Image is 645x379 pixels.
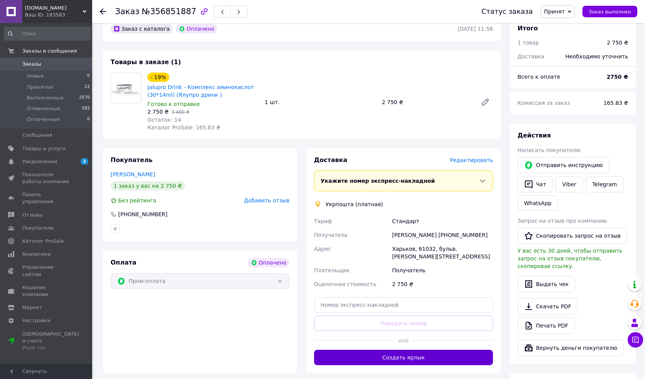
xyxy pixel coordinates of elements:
div: Статус заказа [481,8,533,15]
div: 2 750 ₴ [379,97,475,108]
button: Отправить инструкцию [518,157,609,173]
span: Плательщик [314,267,350,273]
span: 2 [81,158,88,165]
span: Кошелек компании [22,284,71,298]
span: Действия [518,132,551,139]
span: Получатель [314,232,347,238]
span: 3 400 ₴ [171,109,189,115]
span: Покупатель [111,156,152,164]
a: WhatsApp [518,195,558,211]
div: Оплачено [176,24,217,33]
span: Сообщения [22,132,52,139]
span: Аналитика [22,251,51,258]
button: Чат [518,176,552,192]
span: У вас есть 30 дней, чтобы отправить запрос на отзыв покупателю, скопировав ссылку. [518,248,622,269]
button: Выдать чек [518,276,575,292]
span: Всего к оплате [518,74,560,80]
button: Заказ выполнен [582,6,637,17]
a: Скачать PDF [518,298,578,314]
span: 2 750 ₴ [147,109,169,115]
span: Укажите номер экспресс-накладной [321,178,435,184]
span: Оценочная стоимость [314,281,377,287]
button: Вернуть деньги покупателю [518,340,624,356]
span: 0 [87,116,90,123]
span: Заказ выполнен [589,9,631,15]
span: Новые [27,73,44,79]
div: Заказ с каталога [111,24,173,33]
span: Заказы [22,61,41,68]
span: Принятые [27,84,53,91]
div: 1 шт. [261,97,379,108]
span: 582 [82,105,90,112]
div: Необходимо уточнить [561,48,633,65]
span: 2570 [79,94,90,101]
span: Заказ [115,7,139,16]
a: Печать PDF [518,318,575,334]
div: Prom топ [22,344,79,351]
span: Панель управления [22,191,71,205]
span: Остаток: 14 [147,117,181,123]
span: Показатели работы компании [22,171,71,185]
a: Telegram [586,176,623,192]
span: Редактировать [450,157,493,163]
span: Итого [518,25,538,32]
span: Каталог ProSale: 165.83 ₴ [147,124,220,131]
div: 2 750 ₴ [607,39,628,46]
span: Уведомления [22,158,57,165]
span: Отзывы [22,212,43,218]
a: [PERSON_NAME] [111,171,155,177]
div: 2 750 ₴ [390,277,495,291]
span: Без рейтинга [118,197,156,204]
span: Покупатели [22,225,54,232]
time: [DATE] 11:58 [458,26,493,32]
span: Запрос на отзыв про компанию [518,218,607,224]
span: Написать покупателю [518,147,580,153]
span: Принят [544,8,565,15]
div: 1 заказ у вас на 2 750 ₴ [111,181,185,190]
a: Редактировать [478,94,493,110]
span: Оплата [111,259,136,266]
span: Доставка [518,53,544,60]
span: или [395,337,413,344]
input: Номер экспресс-накладной [314,297,493,313]
span: Товары и услуги [22,145,66,152]
div: Вернуться назад [100,8,106,15]
span: Маркет [22,304,42,311]
span: Каталог ProSale [22,238,64,245]
div: Оплачено [248,258,289,267]
a: Viber [556,176,582,192]
b: 2750 ₴ [607,74,628,80]
span: Заказы и сообщения [22,48,77,55]
button: Чат с покупателем [628,332,643,348]
span: Управление сайтом [22,264,71,278]
button: Скопировать запрос на отзыв [518,228,627,244]
span: 0 [87,73,90,79]
a: Jalupro Drink - Комплекс аминокислот (30*14ml) (Ялупро дринк ) [147,84,254,98]
span: 1 товар [518,40,539,46]
span: Товары в заказе (1) [111,58,181,66]
div: Стандарт [390,214,495,228]
span: Настройки [22,317,50,324]
span: Отмененные [27,105,60,112]
span: Готово к отправке [147,101,200,107]
img: Jalupro Drink - Комплекс аминокислот (30*14ml) (Ялупро дринк ) [111,73,141,103]
div: - 19% [147,73,169,82]
div: Получатель [390,263,495,277]
span: Оплаченные [27,116,60,123]
span: №356851887 [142,7,196,16]
div: Укрпошта (платная) [324,200,385,208]
span: Aquashine.ua [25,5,83,12]
button: Создать ярлык [314,350,493,365]
span: Выполненные [27,94,64,101]
span: 12 [84,84,90,91]
span: 165.83 ₴ [604,100,628,106]
div: [PERSON_NAME] [PHONE_NUMBER] [390,228,495,242]
span: Тариф [314,218,332,224]
span: Адрес [314,246,331,252]
span: [DEMOGRAPHIC_DATA] и счета [22,331,79,352]
div: Харьков, 61032, бульв. [PERSON_NAME][STREET_ADDRESS] [390,242,495,263]
span: Доставка [314,156,347,164]
div: Ваш ID: 193583 [25,12,92,18]
span: Комиссия за заказ [518,100,570,106]
span: Добавить отзыв [244,197,289,204]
